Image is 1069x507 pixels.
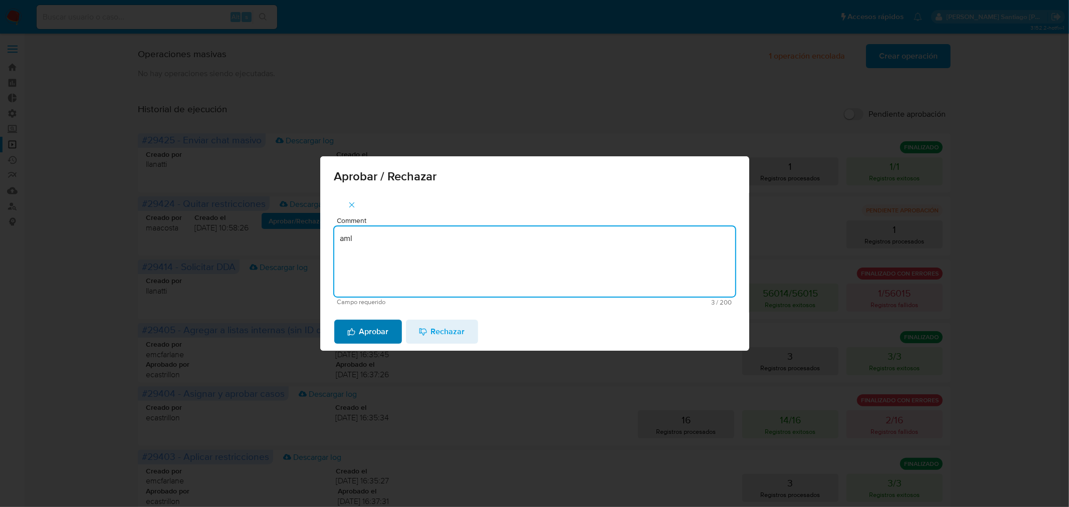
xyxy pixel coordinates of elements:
[406,320,478,344] button: Rechazar
[334,320,402,344] button: Aprobar
[337,299,535,306] span: Campo requerido
[535,299,732,306] span: Máximo 200 caracteres
[334,170,735,182] span: Aprobar / Rechazar
[337,217,738,224] span: Comment
[419,321,465,343] span: Rechazar
[347,321,389,343] span: Aprobar
[334,226,735,297] textarea: aml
